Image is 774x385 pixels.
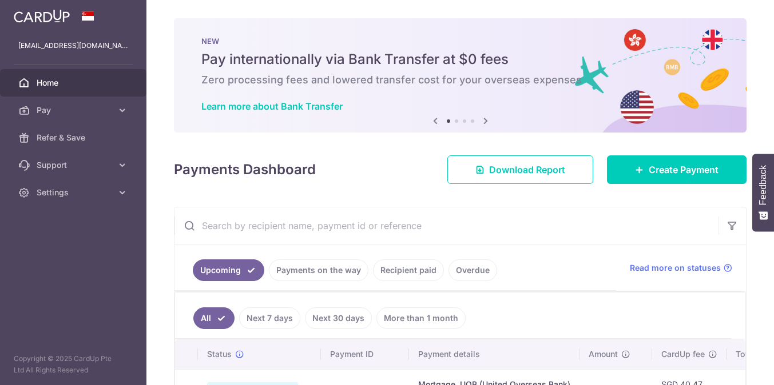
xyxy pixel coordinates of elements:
[752,154,774,231] button: Feedback - Show survey
[489,163,565,177] span: Download Report
[630,262,732,274] a: Read more on statuses
[174,207,719,244] input: Search by recipient name, payment id or reference
[447,155,593,184] a: Download Report
[201,50,719,69] h5: Pay internationally via Bank Transfer at $0 fees
[193,307,235,329] a: All
[607,155,747,184] a: Create Payment
[201,37,719,46] p: NEW
[37,77,112,89] span: Home
[37,159,112,171] span: Support
[305,307,372,329] a: Next 30 days
[201,101,343,112] a: Learn more about Bank Transfer
[661,348,705,360] span: CardUp fee
[589,348,618,360] span: Amount
[269,259,368,281] a: Payments on the way
[37,187,112,198] span: Settings
[201,73,719,87] h6: Zero processing fees and lowered transfer cost for your overseas expenses
[736,348,773,360] span: Total amt.
[207,348,232,360] span: Status
[37,105,112,116] span: Pay
[174,18,747,133] img: Bank transfer banner
[649,163,719,177] span: Create Payment
[18,40,128,51] p: [EMAIL_ADDRESS][DOMAIN_NAME]
[37,132,112,143] span: Refer & Save
[630,262,721,274] span: Read more on statuses
[376,307,466,329] a: More than 1 month
[174,159,316,180] h4: Payments Dashboard
[373,259,444,281] a: Recipient paid
[14,9,70,23] img: CardUp
[409,339,579,369] th: Payment details
[321,339,409,369] th: Payment ID
[448,259,497,281] a: Overdue
[239,307,300,329] a: Next 7 days
[758,165,768,205] span: Feedback
[193,259,264,281] a: Upcoming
